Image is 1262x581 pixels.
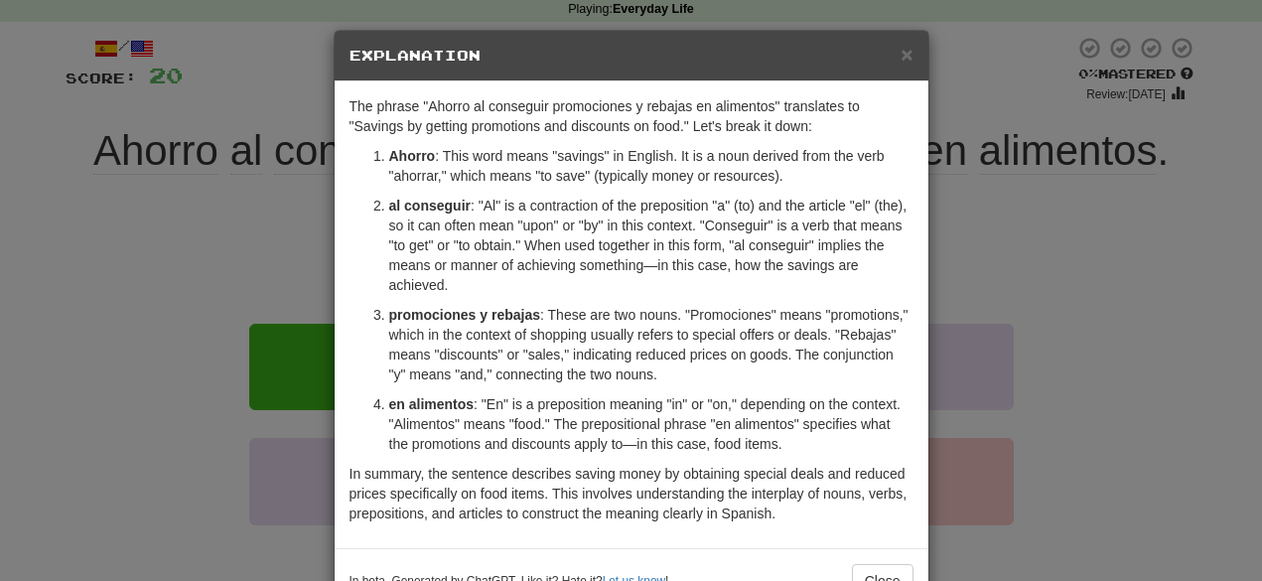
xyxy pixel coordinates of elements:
h5: Explanation [350,46,913,66]
p: : "En" is a preposition meaning "in" or "on," depending on the context. "Alimentos" means "food."... [389,394,913,454]
p: In summary, the sentence describes saving money by obtaining special deals and reduced prices spe... [350,464,913,523]
p: : These are two nouns. "Promociones" means "promotions," which in the context of shopping usually... [389,305,913,384]
strong: promociones y rebajas [389,307,541,323]
span: × [901,43,912,66]
strong: al conseguir [389,198,471,214]
strong: Ahorro [389,148,436,164]
p: The phrase "Ahorro al conseguir promociones y rebajas en alimentos" translates to "Savings by get... [350,96,913,136]
p: : "Al" is a contraction of the preposition "a" (to) and the article "el" (the), so it can often m... [389,196,913,295]
strong: en alimentos [389,396,475,412]
button: Close [901,44,912,65]
p: : This word means "savings" in English. It is a noun derived from the verb "ahorrar," which means... [389,146,913,186]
